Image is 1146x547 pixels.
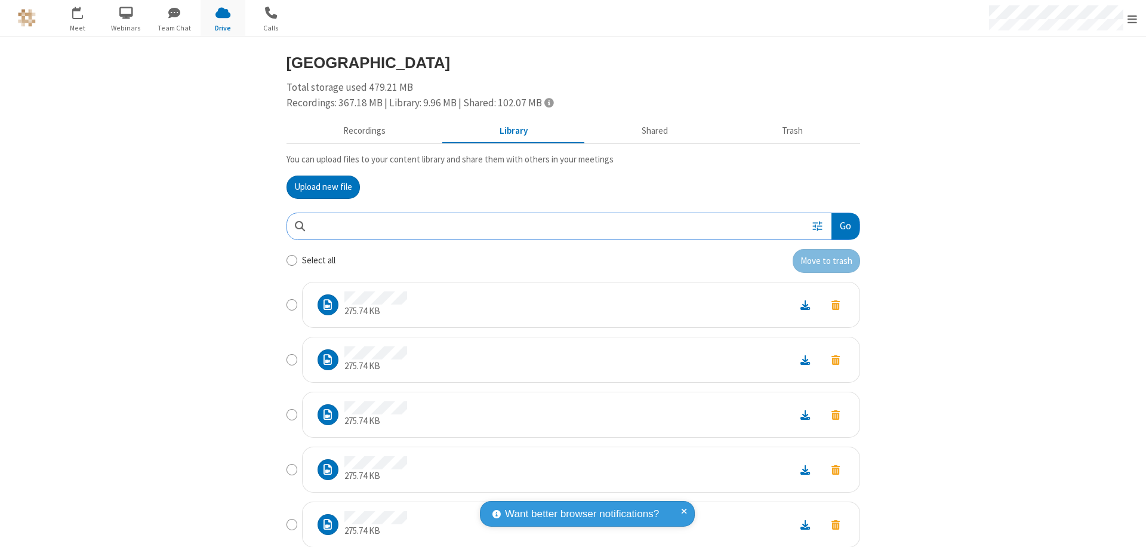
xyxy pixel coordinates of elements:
[790,298,821,312] a: Download file
[286,54,860,71] h3: [GEOGRAPHIC_DATA]
[831,213,859,240] button: Go
[152,23,197,33] span: Team Chat
[790,518,821,531] a: Download file
[249,23,294,33] span: Calls
[821,297,851,313] button: Move to trash
[585,120,725,143] button: Shared during meetings
[443,120,585,143] button: Content library
[344,469,407,483] p: 275.74 KB
[104,23,149,33] span: Webinars
[790,408,821,422] a: Download file
[725,120,860,143] button: Trash
[790,463,821,477] a: Download file
[344,305,407,318] p: 275.74 KB
[201,23,245,33] span: Drive
[302,254,335,268] label: Select all
[81,7,88,16] div: 1
[286,96,860,111] div: Recordings: 367.18 MB | Library: 9.96 MB | Shared: 102.07 MB
[821,517,851,533] button: Move to trash
[790,353,821,367] a: Download file
[344,359,407,373] p: 275.74 KB
[344,524,407,538] p: 275.74 KB
[286,120,443,143] button: Recorded meetings
[544,97,553,107] span: Totals displayed include files that have been moved to the trash.
[505,506,659,522] span: Want better browser notifications?
[286,80,860,110] div: Total storage used 479.21 MB
[286,153,860,167] p: You can upload files to your content library and share them with others in your meetings
[344,414,407,428] p: 275.74 KB
[821,407,851,423] button: Move to trash
[821,462,851,478] button: Move to trash
[821,352,851,368] button: Move to trash
[56,23,100,33] span: Meet
[18,9,36,27] img: QA Selenium DO NOT DELETE OR CHANGE
[286,176,360,199] button: Upload new file
[793,249,860,273] button: Move to trash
